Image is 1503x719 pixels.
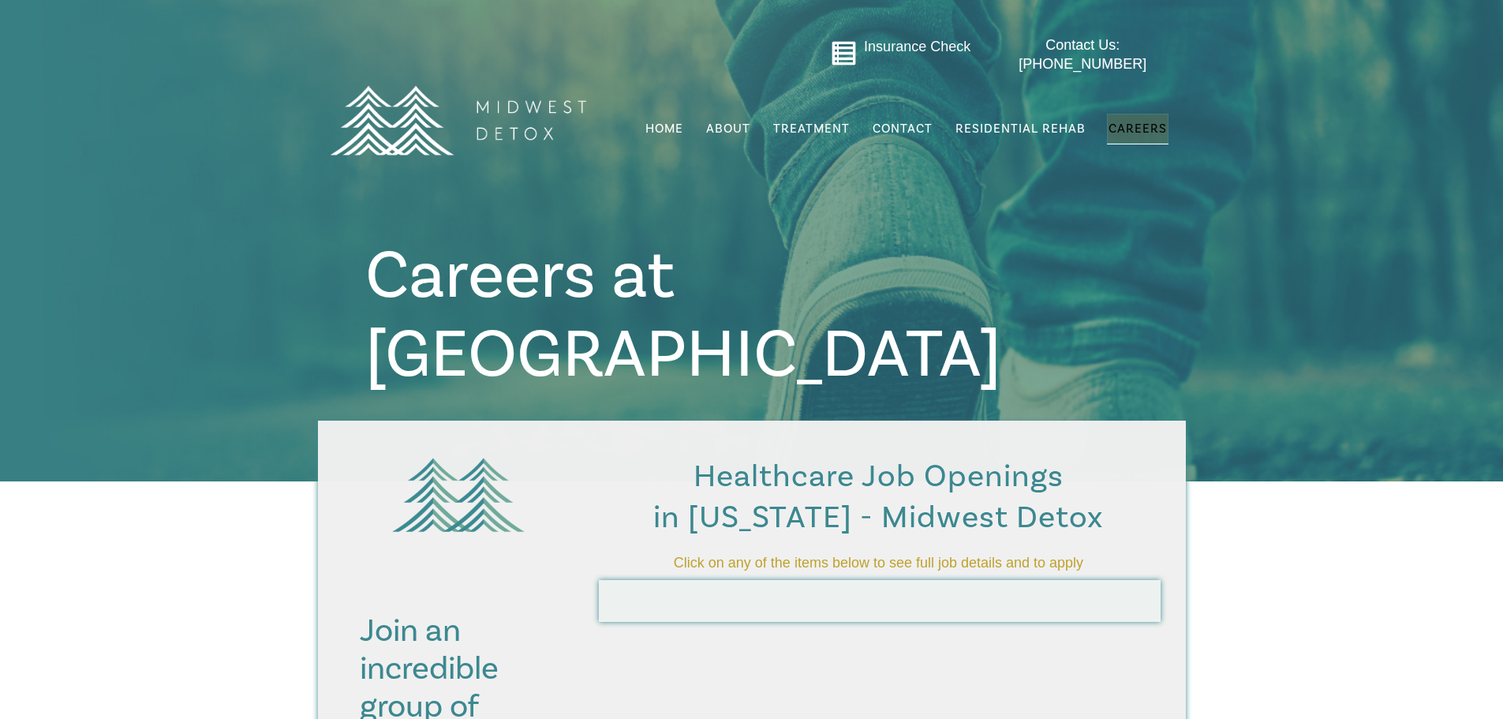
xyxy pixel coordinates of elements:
span: Treatment [773,122,850,135]
a: Contact Us: [PHONE_NUMBER] [988,36,1178,73]
span: Healthcare Job Openings in [US_STATE] - Midwest Detox [653,456,1103,537]
a: Home [644,114,685,144]
a: About [705,114,752,144]
a: Contact [871,114,934,144]
span: Home [645,121,683,137]
span: Contact Us: [PHONE_NUMBER] [1019,37,1146,71]
a: Treatment [772,114,851,144]
span: Careers [1109,121,1167,137]
span: Residential Rehab [955,121,1086,137]
span: Careers at [GEOGRAPHIC_DATA] [365,232,1001,399]
img: green tree logo-01 (1) [383,446,533,544]
img: MD Logo Horitzontal white-01 (1) (1) [320,51,596,189]
span: Click on any of the items below to see full job details and to apply [674,555,1083,571]
span: About [706,122,750,135]
a: Residential Rehab [954,114,1087,144]
span: Contact [873,122,933,135]
a: Careers [1107,114,1168,144]
a: Insurance Check [864,39,970,54]
a: Go to midwestdetox.com/message-form-page/ [831,40,857,72]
